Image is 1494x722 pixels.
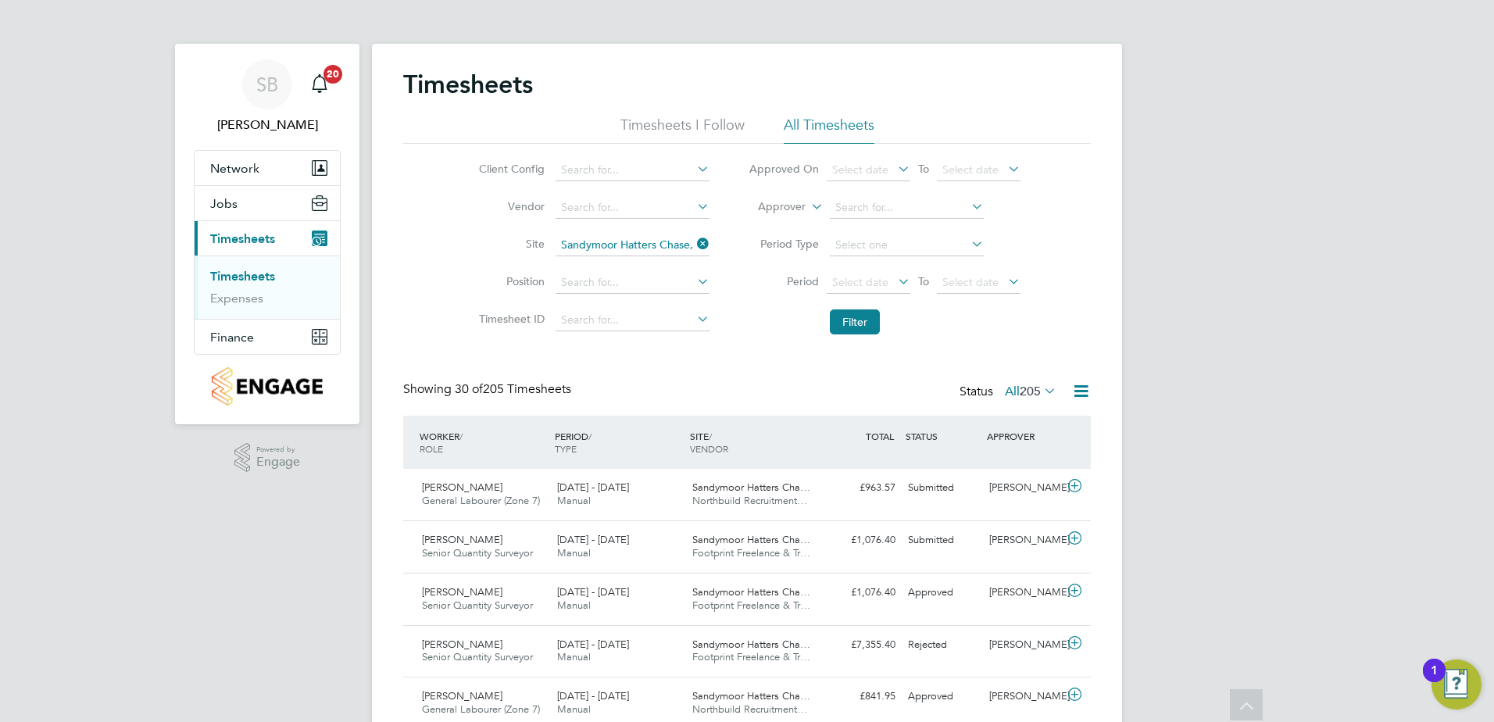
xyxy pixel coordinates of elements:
[1431,659,1481,709] button: Open Resource Center, 1 new notification
[692,546,810,559] span: Footprint Freelance & Tr…
[557,702,591,716] span: Manual
[820,580,902,606] div: £1,076.40
[557,599,591,612] span: Manual
[692,638,810,651] span: Sandymoor Hatters Cha…
[983,422,1064,450] div: APPROVER
[983,684,1064,709] div: [PERSON_NAME]
[557,638,629,651] span: [DATE] - [DATE]
[422,546,533,559] span: Senior Quantity Surveyor
[323,65,342,84] span: 20
[474,312,545,326] label: Timesheet ID
[422,599,533,612] span: Senior Quantity Surveyor
[474,162,545,176] label: Client Config
[420,442,443,455] span: ROLE
[556,159,709,181] input: Search for...
[983,580,1064,606] div: [PERSON_NAME]
[692,650,810,663] span: Footprint Freelance & Tr…
[304,59,335,109] a: 20
[422,533,502,546] span: [PERSON_NAME]
[195,320,340,354] button: Finance
[820,527,902,553] div: £1,076.40
[983,527,1064,553] div: [PERSON_NAME]
[820,632,902,658] div: £7,355.40
[556,309,709,331] input: Search for...
[212,367,322,406] img: countryside-properties-logo-retina.png
[210,291,263,306] a: Expenses
[749,162,819,176] label: Approved On
[557,546,591,559] span: Manual
[1020,384,1041,399] span: 205
[256,443,300,456] span: Powered by
[555,442,577,455] span: TYPE
[690,442,728,455] span: VENDOR
[210,161,259,176] span: Network
[474,274,545,288] label: Position
[709,430,712,442] span: /
[557,533,629,546] span: [DATE] - [DATE]
[422,585,502,599] span: [PERSON_NAME]
[422,650,533,663] span: Senior Quantity Surveyor
[422,689,502,702] span: [PERSON_NAME]
[195,151,340,185] button: Network
[194,116,341,134] span: Samantha Bolshaw
[983,632,1064,658] div: [PERSON_NAME]
[913,159,934,179] span: To
[195,186,340,220] button: Jobs
[459,430,463,442] span: /
[902,684,983,709] div: Approved
[194,59,341,134] a: SB[PERSON_NAME]
[195,256,340,319] div: Timesheets
[832,275,888,289] span: Select date
[557,689,629,702] span: [DATE] - [DATE]
[692,689,810,702] span: Sandymoor Hatters Cha…
[194,367,341,406] a: Go to home page
[556,272,709,294] input: Search for...
[416,422,551,463] div: WORKER
[210,231,275,246] span: Timesheets
[902,527,983,553] div: Submitted
[403,69,533,100] h2: Timesheets
[832,163,888,177] span: Select date
[195,221,340,256] button: Timesheets
[474,237,545,251] label: Site
[474,199,545,213] label: Vendor
[210,196,238,211] span: Jobs
[620,116,745,144] li: Timesheets I Follow
[210,269,275,284] a: Timesheets
[403,381,574,398] div: Showing
[455,381,483,397] span: 30 of
[749,274,819,288] label: Period
[175,44,359,424] nav: Main navigation
[234,443,301,473] a: Powered byEngage
[557,494,591,507] span: Manual
[820,684,902,709] div: £841.95
[942,163,999,177] span: Select date
[556,197,709,219] input: Search for...
[692,599,810,612] span: Footprint Freelance & Tr…
[455,381,571,397] span: 205 Timesheets
[422,702,540,716] span: General Labourer (Zone 7)
[820,475,902,501] div: £963.57
[557,481,629,494] span: [DATE] - [DATE]
[422,494,540,507] span: General Labourer (Zone 7)
[422,481,502,494] span: [PERSON_NAME]
[942,275,999,289] span: Select date
[210,330,254,345] span: Finance
[1005,384,1056,399] label: All
[686,422,821,463] div: SITE
[749,237,819,251] label: Period Type
[556,234,709,256] input: Search for...
[983,475,1064,501] div: [PERSON_NAME]
[913,271,934,291] span: To
[692,481,810,494] span: Sandymoor Hatters Cha…
[830,234,984,256] input: Select one
[422,638,502,651] span: [PERSON_NAME]
[557,650,591,663] span: Manual
[692,533,810,546] span: Sandymoor Hatters Cha…
[830,309,880,334] button: Filter
[551,422,686,463] div: PERIOD
[902,422,983,450] div: STATUS
[735,199,806,215] label: Approver
[256,74,278,95] span: SB
[692,702,807,716] span: Northbuild Recruitment…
